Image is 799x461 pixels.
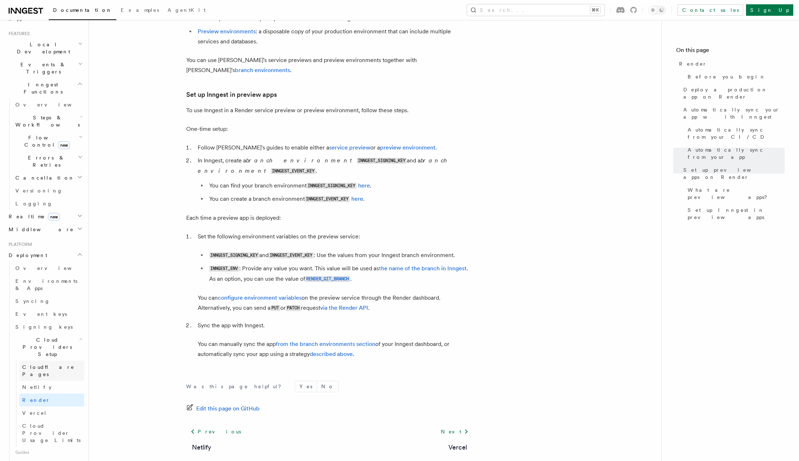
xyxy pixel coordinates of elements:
a: AgentKit [163,2,210,19]
button: Deployment [6,249,84,262]
div: Inngest Functions [6,98,84,210]
span: Set up preview apps on Render [683,166,785,181]
span: Documentation [53,7,112,13]
a: Environments & Apps [13,275,84,295]
span: AgentKit [168,7,206,13]
span: Flow Control [13,134,79,148]
span: Overview [15,265,89,271]
code: INNGEST_ENV [209,266,239,272]
em: branch environment [198,157,452,174]
kbd: ⌘K [590,6,600,14]
span: new [48,213,60,221]
a: service preview [329,144,370,151]
span: new [58,141,70,149]
li: : a disposable copy of your production environment that can include multiple services and databases. [196,27,473,47]
code: INNGEST_SIGNING_KEY [357,158,407,164]
span: What are preview apps? [688,186,785,201]
a: Netlify [19,381,84,394]
a: Logging [13,197,84,210]
code: INNGEST_EVENT_KEY [271,168,316,174]
h4: On this page [676,46,785,57]
span: Steps & Workflows [13,114,80,128]
span: Render [22,397,50,403]
a: Vercel [448,442,467,452]
span: Event keys [15,311,67,317]
p: You can use [PERSON_NAME]'s service previews and preview environments together with [PERSON_NAME]... [186,55,473,75]
a: Render [676,57,785,70]
a: Preview environments [198,28,256,35]
span: Before you begin [688,73,766,80]
a: Deploy a production app on Render [680,83,785,103]
span: Automatically sync your app with Inngest [683,106,785,120]
span: Logging [15,201,53,206]
a: Automatically sync from your CI/CD [685,123,785,143]
span: Deployment [6,252,47,259]
span: Platform [6,242,32,247]
a: Next [437,425,473,438]
a: Netlify [192,442,211,452]
a: Set up Inngest in preview apps [685,204,785,224]
a: Versioning [13,184,84,197]
span: Syncing [15,298,50,304]
p: Sync the app with Inngest. [198,320,473,331]
span: Vercel [22,410,47,416]
em: branch environment [246,157,355,164]
button: Errors & Retries [13,151,84,171]
li: You can find your branch environment . [207,181,473,191]
a: Examples [116,2,163,19]
span: Guides [13,447,84,458]
code: PATCH [286,305,301,311]
button: Toggle dark mode [649,6,666,14]
a: Documentation [49,2,116,20]
a: Render [19,394,84,407]
code: RENDER_GIT_BRANCH [305,276,350,282]
code: INNGEST_SIGNING_KEY [209,252,259,258]
span: Versioning [15,188,63,194]
a: preview environment [380,144,435,151]
button: Cloud Providers Setup [13,333,84,361]
span: Cancellation [13,174,74,181]
span: Deploy a production app on Render [683,86,785,100]
a: Before you begin [685,70,785,83]
a: branch environments [235,67,290,73]
button: Steps & Workflows [13,111,84,131]
span: Netlify [22,384,52,390]
a: from the branch environments section [276,341,375,347]
a: What are preview apps? [685,184,785,204]
li: and : Use the values from your Inngest branch environment. [207,250,473,261]
li: : Provide any value you want. This value will be used as . As an option, you can use the value of . [207,263,473,284]
span: Environments & Apps [15,278,77,291]
a: Cloud Provider Usage Limits [19,419,84,447]
p: To use Inngest in a Render service preview or preview environment, follow these steps. [186,105,473,115]
li: In Inngest, create a and a . [196,156,473,204]
span: Errors & Retries [13,154,78,168]
button: Realtimenew [6,210,84,223]
span: Inngest Functions [6,81,77,95]
p: You can on the preview service through the Render dashboard. Alternatively, you can send a or req... [198,293,473,313]
code: INNGEST_EVENT_KEY [269,252,314,258]
a: Previous [186,425,245,438]
a: here [351,195,363,202]
span: Features [6,31,30,37]
a: Automatically sync from your app [685,143,785,163]
a: Automatically sync your app with Inngest [680,103,785,123]
span: Realtime [6,213,60,220]
a: here [358,182,370,189]
a: Cloudflare Pages [19,361,84,381]
span: Events & Triggers [6,61,78,75]
a: Overview [13,98,84,111]
a: the name of the branch in Inngest [379,265,467,272]
span: Cloudflare Pages [22,364,74,377]
a: RENDER_GIT_BRANCH [305,275,350,282]
span: Render [679,60,707,67]
span: Cloud Provider Usage Limits [22,423,81,443]
a: Sign Up [746,4,793,16]
button: Yes [295,381,317,392]
li: Follow [PERSON_NAME]'s guides to enable either a or a . [196,143,473,153]
span: Overview [15,102,89,108]
span: Middleware [6,226,74,233]
a: described above [310,351,353,357]
button: Events & Triggers [6,58,84,78]
span: Set up Inngest in preview apps [688,206,785,221]
a: Contact sales [678,4,743,16]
